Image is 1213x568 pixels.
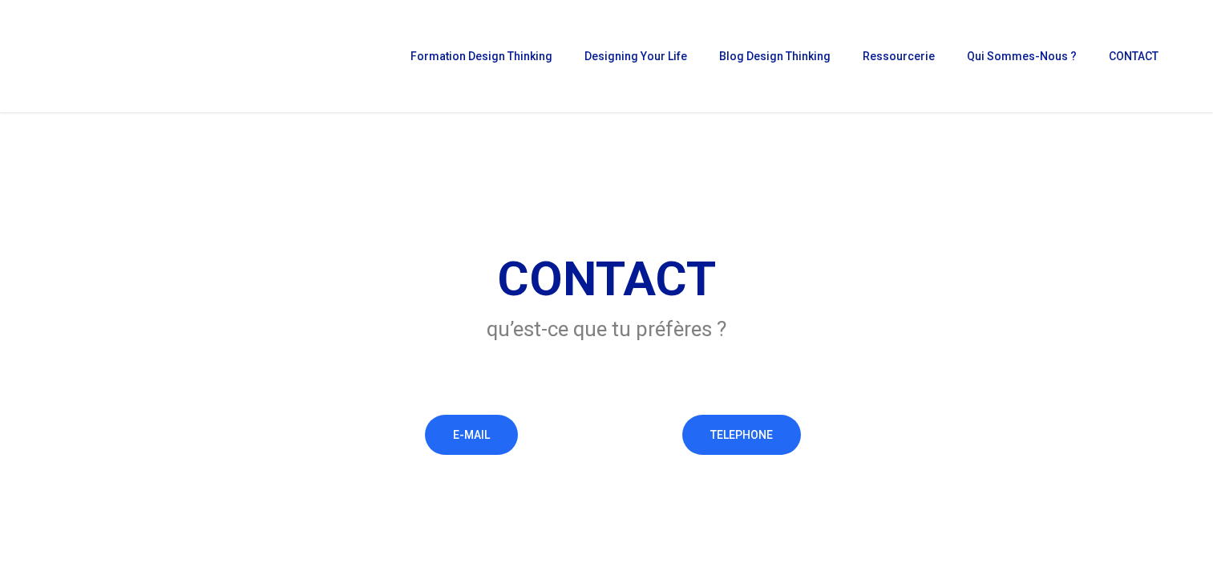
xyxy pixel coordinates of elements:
[425,415,518,455] a: E-MAIL
[584,50,687,63] span: Designing Your Life
[863,50,935,63] span: Ressourcerie
[402,51,560,62] a: Formation Design Thinking
[719,50,831,63] span: Blog Design Thinking
[78,314,1135,343] h3: qu’est-ce que tu préfères ?
[711,51,839,62] a: Blog Design Thinking
[855,51,943,62] a: Ressourcerie
[453,427,490,443] span: E-MAIL
[576,51,695,62] a: Designing Your Life
[1101,51,1167,62] a: CONTACT
[1109,50,1158,63] span: CONTACT
[710,427,773,443] span: TELEPHONE
[410,50,552,63] span: Formation Design Thinking
[959,51,1085,62] a: Qui sommes-nous ?
[682,415,801,455] a: TELEPHONE
[78,250,1135,309] h1: CONTACT
[967,50,1077,63] span: Qui sommes-nous ?
[22,24,192,88] img: French Future Academy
